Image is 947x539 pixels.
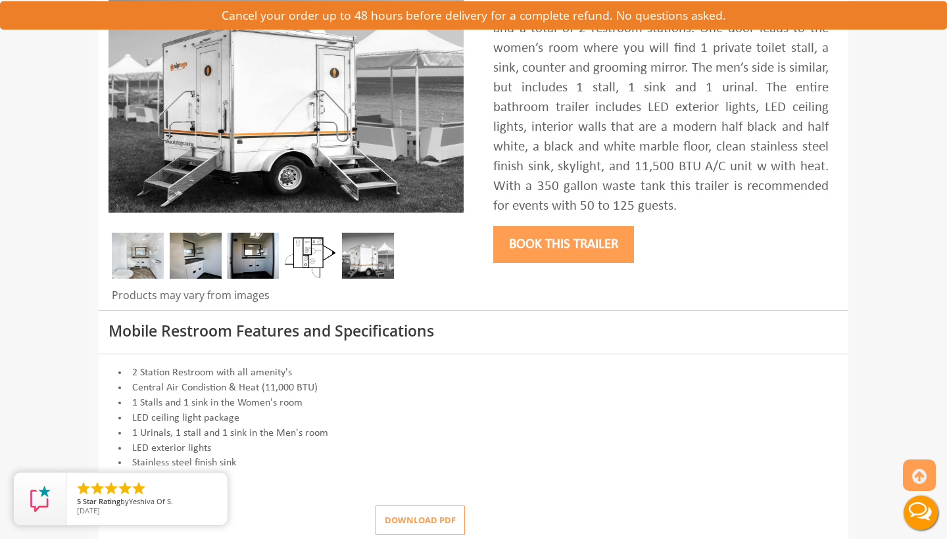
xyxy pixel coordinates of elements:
li: LED exterior lights [109,441,838,456]
li:  [89,480,105,496]
img: DSC_0004_email [227,233,279,279]
li: Central Air Condistion & Heat (11,000 BTU) [109,381,838,396]
li:  [76,480,91,496]
span: 5 [77,496,81,506]
img: Inside of complete restroom with a stall, a urinal, tissue holders, cabinets and mirror [112,233,164,279]
li:  [117,480,133,496]
img: A mini restroom trailer with two separate stations and separate doors for males and females [342,233,394,279]
h3: Mobile Restroom Features and Specifications [109,323,838,339]
span: Star Rating [83,496,120,506]
span: Yeshiva Of S. [129,496,173,506]
li: 1 Stalls and 1 sink in the Women's room [109,396,838,411]
li: Stainless steel finish sink [109,456,838,471]
li: 1 Urinals, 1 stall and 1 sink in the Men's room [109,426,838,441]
li: 2 Station Restroom with all amenity's [109,365,838,381]
button: Download pdf [376,505,465,535]
img: Review Rating [27,486,53,512]
button: Book this trailer [493,226,634,263]
a: Download pdf [365,514,465,526]
span: by [77,498,217,507]
span: [DATE] [77,505,100,515]
img: DSC_0016_email [170,233,222,279]
li: Skylight [109,471,838,486]
div: Products may vary from images [109,288,464,310]
button: Live Chat [894,486,947,539]
li:  [131,480,147,496]
img: Floor Plan of 2 station Mini restroom with sink and toilet [285,233,337,279]
li: LED ceiling light package [109,411,838,426]
li:  [103,480,119,496]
